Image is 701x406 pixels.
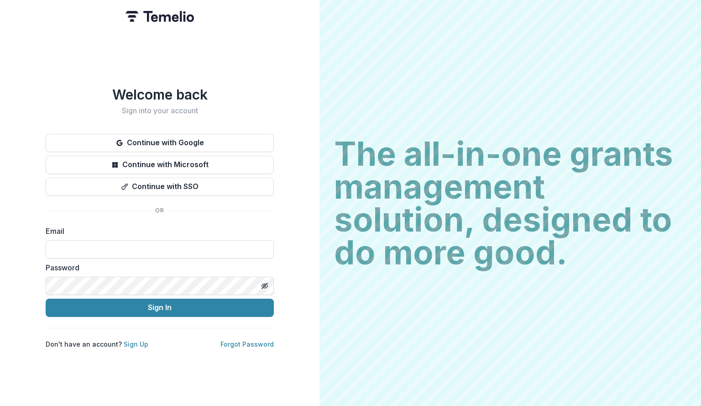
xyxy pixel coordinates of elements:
button: Continue with SSO [46,178,274,196]
label: Password [46,262,268,273]
button: Toggle password visibility [257,279,272,293]
img: Temelio [126,11,194,22]
h2: Sign into your account [46,106,274,115]
button: Continue with Google [46,134,274,152]
h1: Welcome back [46,86,274,103]
a: Sign Up [124,340,148,348]
p: Don't have an account? [46,339,148,349]
label: Email [46,226,268,237]
button: Continue with Microsoft [46,156,274,174]
button: Sign In [46,299,274,317]
a: Forgot Password [220,340,274,348]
